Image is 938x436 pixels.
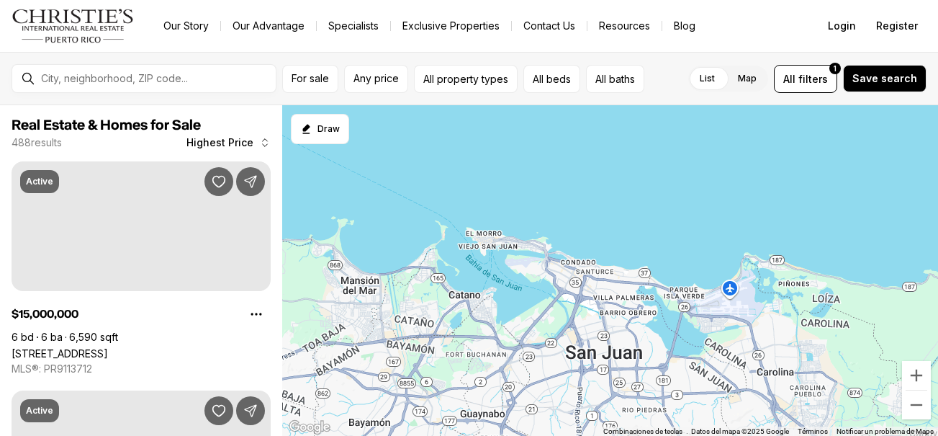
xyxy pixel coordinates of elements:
[586,65,644,93] button: All baths
[291,114,349,144] button: Start drawing
[662,16,707,36] a: Blog
[221,16,316,36] a: Our Advantage
[12,9,135,43] img: logo
[292,73,329,84] span: For sale
[414,65,518,93] button: All property types
[353,73,399,84] span: Any price
[691,427,789,435] span: Datos del mapa ©2025 Google
[798,71,828,86] span: filters
[26,176,53,187] p: Active
[26,405,53,417] p: Active
[688,66,726,92] label: List
[867,12,926,40] button: Register
[828,20,856,32] span: Login
[587,16,662,36] a: Resources
[12,347,108,360] a: 20 AMAPOLA ST, CAROLINA PR, 00979
[726,66,768,92] label: Map
[819,12,865,40] button: Login
[152,16,220,36] a: Our Story
[523,65,580,93] button: All beds
[12,118,201,133] span: Real Estate & Homes for Sale
[852,73,917,84] span: Save search
[178,128,279,157] button: Highest Price
[186,137,253,148] span: Highest Price
[774,65,837,93] button: Allfilters1
[242,300,271,329] button: Property options
[204,167,233,196] button: Save Property: 20 AMAPOLA ST
[834,63,836,74] span: 1
[344,65,408,93] button: Any price
[391,16,511,36] a: Exclusive Properties
[317,16,390,36] a: Specialists
[783,71,795,86] span: All
[512,16,587,36] button: Contact Us
[204,396,233,425] button: Save Property: 602 BARBOSA AVE
[282,65,338,93] button: For sale
[876,20,918,32] span: Register
[12,137,62,148] p: 488 results
[843,65,926,92] button: Save search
